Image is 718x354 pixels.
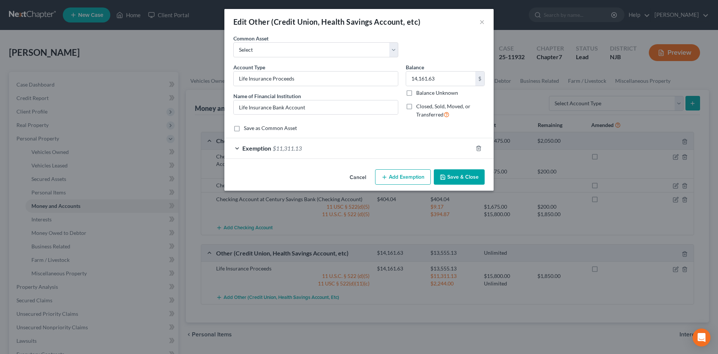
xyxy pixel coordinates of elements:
[416,103,470,118] span: Closed, Sold, Moved, or Transferred
[434,169,485,185] button: Save & Close
[273,145,302,152] span: $11,311.13
[475,72,484,86] div: $
[416,89,458,97] label: Balance Unknown
[233,93,301,99] span: Name of Financial Institution
[244,124,297,132] label: Save as Common Asset
[233,63,265,71] label: Account Type
[406,72,475,86] input: 0.00
[375,169,431,185] button: Add Exemption
[242,145,271,152] span: Exemption
[693,329,711,347] div: Open Intercom Messenger
[234,100,398,115] input: Enter name...
[233,16,421,27] div: Edit Other (Credit Union, Health Savings Account, etc)
[234,72,398,86] input: Credit Union, HSA, etc
[233,34,269,42] label: Common Asset
[479,17,485,26] button: ×
[344,170,372,185] button: Cancel
[406,63,424,71] label: Balance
